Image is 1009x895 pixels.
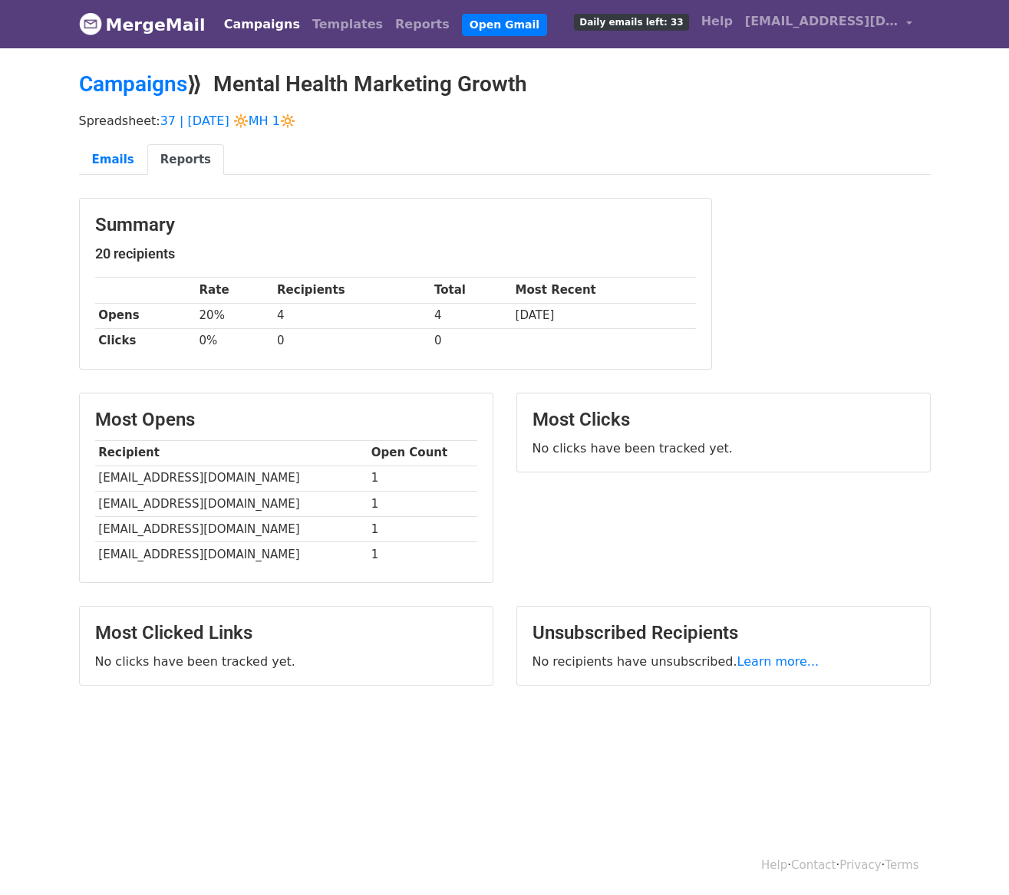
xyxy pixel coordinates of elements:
[761,858,787,872] a: Help
[533,409,915,431] h3: Most Clicks
[79,71,931,97] h2: ⟫ Mental Health Marketing Growth
[430,278,512,303] th: Total
[79,12,102,35] img: MergeMail logo
[533,440,915,456] p: No clicks have been tracked yet.
[160,114,295,128] a: 37 | [DATE] 🔆MH 1🔆
[273,328,430,354] td: 0
[196,328,274,354] td: 0%
[147,144,224,176] a: Reports
[533,622,915,644] h3: Unsubscribed Recipients
[79,71,187,97] a: Campaigns
[791,858,836,872] a: Contact
[574,14,688,31] span: Daily emails left: 33
[95,245,696,262] h5: 20 recipients
[368,440,477,466] th: Open Count
[368,466,477,491] td: 1
[533,653,915,670] p: No recipients have unsubscribed.
[79,113,931,129] p: Spreadsheet:
[389,9,456,40] a: Reports
[568,6,694,37] a: Daily emails left: 33
[95,541,368,567] td: [EMAIL_ADDRESS][DOMAIN_NAME]
[95,409,477,431] h3: Most Opens
[885,858,918,872] a: Terms
[95,516,368,541] td: [EMAIL_ADDRESS][DOMAIN_NAME]
[368,491,477,516] td: 1
[462,14,547,36] a: Open Gmail
[512,303,696,328] td: [DATE]
[745,12,899,31] span: [EMAIL_ADDRESS][DOMAIN_NAME]
[95,466,368,491] td: [EMAIL_ADDRESS][DOMAIN_NAME]
[95,303,196,328] th: Opens
[273,278,430,303] th: Recipients
[95,440,368,466] th: Recipient
[430,328,512,354] td: 0
[839,858,881,872] a: Privacy
[218,9,306,40] a: Campaigns
[306,9,389,40] a: Templates
[95,622,477,644] h3: Most Clicked Links
[79,144,147,176] a: Emails
[95,214,696,236] h3: Summary
[695,6,739,37] a: Help
[196,303,274,328] td: 20%
[430,303,512,328] td: 4
[368,516,477,541] td: 1
[368,541,477,567] td: 1
[932,821,1009,895] iframe: Chat Widget
[196,278,274,303] th: Rate
[739,6,918,42] a: [EMAIL_ADDRESS][DOMAIN_NAME]
[512,278,696,303] th: Most Recent
[273,303,430,328] td: 4
[737,654,819,669] a: Learn more...
[95,653,477,670] p: No clicks have been tracked yet.
[95,491,368,516] td: [EMAIL_ADDRESS][DOMAIN_NAME]
[95,328,196,354] th: Clicks
[79,8,206,41] a: MergeMail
